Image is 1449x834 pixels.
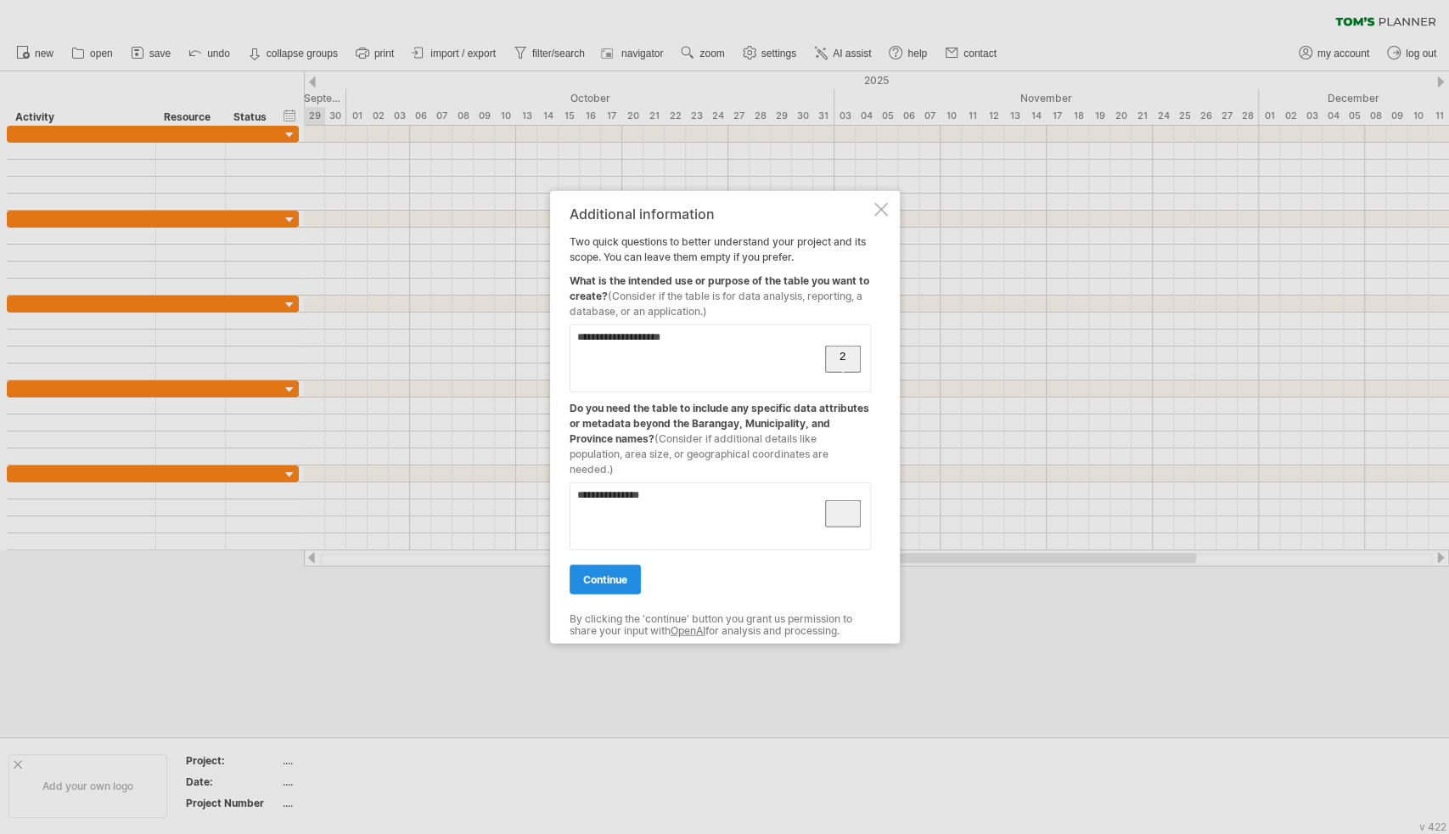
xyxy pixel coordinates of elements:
span: (Consider if the table is for data analysis, reporting, a database, or an application.) [570,290,862,318]
div: Two quick questions to better understand your project and its scope. You can leave them empty if ... [570,206,871,628]
a: OpenAI [671,624,705,637]
span: (Consider if additional details like population, area size, or geographical coordinates are needed.) [570,432,828,476]
a: continue [570,565,641,595]
textarea: To enrich screen reader interactions, please activate Accessibility in Grammarly extension settings [570,324,871,392]
div: Additional information [570,206,871,222]
textarea: To enrich screen reader interactions, please activate Accessibility in Grammarly extension settings [570,482,871,550]
span: continue [583,573,627,586]
div: What is the intended use or purpose of the table you want to create? [570,265,871,319]
div: Do you need the table to include any specific data attributes or metadata beyond the Barangay, Mu... [570,392,871,477]
div: By clicking the 'continue' button you grant us permission to share your input with for analysis a... [570,613,871,638]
